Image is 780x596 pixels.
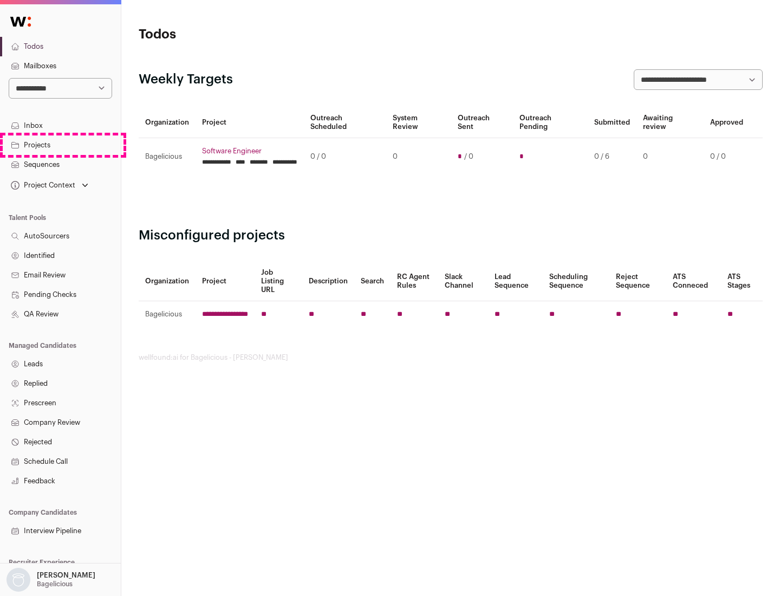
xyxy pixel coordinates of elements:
[354,262,391,301] th: Search
[139,301,196,328] td: Bagelicious
[139,227,763,244] h2: Misconfigured projects
[488,262,543,301] th: Lead Sequence
[386,107,451,138] th: System Review
[202,147,297,156] a: Software Engineer
[4,11,37,33] img: Wellfound
[6,568,30,592] img: nopic.png
[4,568,97,592] button: Open dropdown
[588,138,636,176] td: 0 / 6
[139,26,347,43] h1: Todos
[386,138,451,176] td: 0
[139,353,763,362] footer: wellfound:ai for Bagelicious - [PERSON_NAME]
[304,107,386,138] th: Outreach Scheduled
[139,107,196,138] th: Organization
[37,571,95,580] p: [PERSON_NAME]
[636,138,704,176] td: 0
[609,262,667,301] th: Reject Sequence
[196,262,255,301] th: Project
[9,178,90,193] button: Open dropdown
[302,262,354,301] th: Description
[196,107,304,138] th: Project
[9,181,75,190] div: Project Context
[721,262,763,301] th: ATS Stages
[704,107,750,138] th: Approved
[464,152,473,161] span: / 0
[451,107,513,138] th: Outreach Sent
[37,580,73,588] p: Bagelicious
[391,262,438,301] th: RC Agent Rules
[704,138,750,176] td: 0 / 0
[513,107,587,138] th: Outreach Pending
[666,262,720,301] th: ATS Conneced
[588,107,636,138] th: Submitted
[139,138,196,176] td: Bagelicious
[438,262,488,301] th: Slack Channel
[304,138,386,176] td: 0 / 0
[636,107,704,138] th: Awaiting review
[139,262,196,301] th: Organization
[255,262,302,301] th: Job Listing URL
[543,262,609,301] th: Scheduling Sequence
[139,71,233,88] h2: Weekly Targets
